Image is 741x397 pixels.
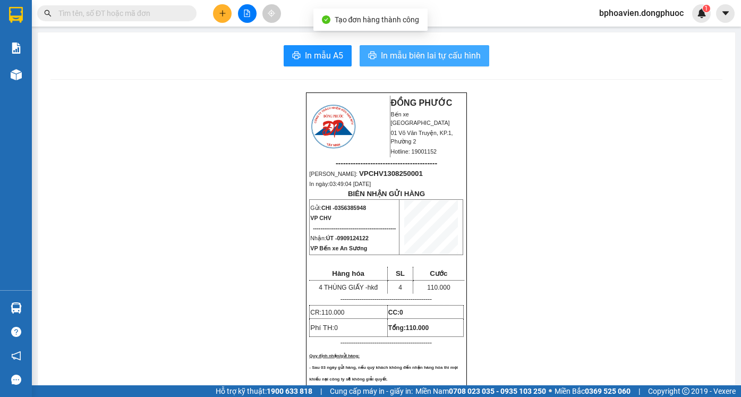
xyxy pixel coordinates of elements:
span: 4 [398,284,402,291]
img: warehouse-icon [11,302,22,314]
strong: BIÊN NHẬN GỬI HÀNG [348,190,425,198]
span: Cước [430,269,447,277]
span: Miền Nam [415,385,546,397]
span: Tạo đơn hàng thành công [335,15,420,24]
span: 110.000 [427,284,450,291]
span: 110.000 [321,309,344,316]
span: In mẫu A5 [305,49,343,62]
strong: ĐỒNG PHƯỚC [391,98,453,107]
strong: 0708 023 035 - 0935 103 250 [449,387,546,395]
span: 16:27:37 [DATE] [23,77,65,83]
p: ------------------------------------------- [309,295,463,303]
span: SL [396,269,405,277]
span: -------------------------------------------- [313,225,396,231]
span: [PERSON_NAME]: [3,69,117,75]
span: 01 Võ Văn Truyện, KP.1, Phường 2 [84,32,146,45]
button: file-add [238,4,257,23]
span: caret-down [721,9,730,18]
span: Tổng: [388,324,429,332]
p: ------------------------------------------- [309,339,463,347]
span: hkđ [368,284,378,291]
strong: 1900 633 818 [267,387,312,395]
span: CR: [310,309,344,316]
span: VPCHV1308250001 [359,170,423,178]
span: - Sau 03 ngày gửi hàng, nếu quý khách không đến nhận hàng hóa thì mọi khiếu nại công ty sẽ không ... [309,365,458,382]
span: notification [11,351,21,361]
button: plus [213,4,232,23]
button: caret-down [716,4,735,23]
span: ----------------------------------------- [29,57,130,66]
button: printerIn mẫu biên lai tự cấu hình [360,45,489,66]
span: check-circle [322,15,330,24]
span: Phí TH: [310,324,338,332]
span: plus [219,10,226,17]
span: ----------------------------------------- [336,159,437,167]
button: aim [262,4,281,23]
span: | [638,385,640,397]
img: logo-vxr [9,7,23,23]
span: Gửi: [310,205,366,211]
span: VPCHV1208250039 [53,67,117,75]
span: printer [368,51,377,61]
button: printerIn mẫu A5 [284,45,352,66]
span: | [320,385,322,397]
span: copyright [682,387,689,395]
img: logo [310,103,357,150]
span: 0 [334,324,338,332]
span: 110.000 [406,324,429,332]
span: message [11,375,21,385]
span: question-circle [11,327,21,337]
span: ÚT - [326,235,369,241]
strong: 0369 525 060 [585,387,631,395]
span: aim [268,10,275,17]
strong: ĐỒNG PHƯỚC [84,6,146,15]
span: Quy định nhận/gửi hàng: [309,353,360,358]
span: Miền Bắc [555,385,631,397]
strong: CC: [388,309,403,316]
span: search [44,10,52,17]
span: In mẫu biên lai tự cấu hình [381,49,481,62]
input: Tìm tên, số ĐT hoặc mã đơn [58,7,184,19]
span: Bến xe [GEOGRAPHIC_DATA] [84,17,143,30]
span: Hỗ trợ kỹ thuật: [216,385,312,397]
span: file-add [243,10,251,17]
span: In ngày: [309,181,371,187]
span: ⚪️ [549,389,552,393]
span: 0356385948 [335,205,366,211]
span: 01 Võ Văn Truyện, KP.1, Phường 2 [391,130,453,145]
span: Hotline: 19001152 [84,47,130,54]
span: In ngày: [3,77,65,83]
span: [PERSON_NAME]: [309,171,423,177]
span: 0 [399,309,403,316]
span: VP Bến xe An Sương [310,245,367,251]
img: icon-new-feature [697,9,706,18]
span: printer [292,51,301,61]
img: solution-icon [11,43,22,54]
span: CHI - [321,205,366,211]
img: logo [4,6,51,53]
span: Cung cấp máy in - giấy in: [330,385,413,397]
span: Hotline: 19001152 [391,148,437,155]
img: warehouse-icon [11,69,22,80]
span: 1 [704,5,708,12]
span: 0909124122 [337,235,369,241]
span: Nhận: [310,235,369,241]
span: VP CHV [310,215,331,221]
span: 03:49:04 [DATE] [329,181,371,187]
span: bphoavien.dongphuoc [591,6,692,20]
span: 4 THÙNG GIẤY - [319,284,378,291]
span: Bến xe [GEOGRAPHIC_DATA] [391,111,450,126]
sup: 1 [703,5,710,12]
span: Hàng hóa [332,269,364,277]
